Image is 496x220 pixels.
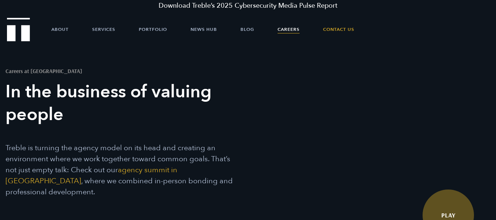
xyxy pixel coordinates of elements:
h3: In the business of valuing people [6,80,235,126]
a: agency summit in [GEOGRAPHIC_DATA] [6,165,177,186]
p: Treble is turning the agency model on its head and creating an environment where we work together... [6,143,235,198]
a: Careers [278,18,300,40]
a: News Hub [191,18,217,40]
a: Contact Us [323,18,354,40]
h1: Careers at [GEOGRAPHIC_DATA] [6,68,235,74]
a: Services [92,18,115,40]
img: Treble logo [7,18,30,41]
a: About [51,18,69,40]
a: Blog [240,18,254,40]
a: Treble Homepage [7,18,29,41]
a: Portfolio [139,18,167,40]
